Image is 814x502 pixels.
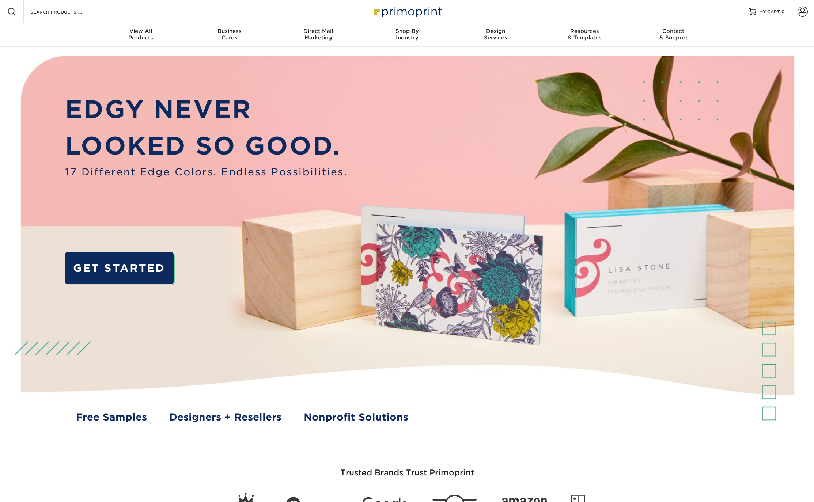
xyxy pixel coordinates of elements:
a: GET STARTED [65,252,173,284]
a: Direct MailMarketing [274,23,363,47]
span: 0 [781,9,785,14]
span: Shop By [363,28,451,34]
span: Direct Mail [274,28,363,34]
a: DesignServices [451,23,540,47]
p: LOOKED SO GOOD. [65,128,347,164]
div: Cards [185,28,274,41]
span: Business [185,28,274,34]
div: Industry [363,28,451,41]
h3: Trusted Brands Trust Primoprint [193,450,621,486]
a: Free Samples [76,410,147,424]
span: Resources [540,28,629,34]
div: Marketing [274,28,363,41]
div: & Support [629,28,718,41]
div: & Templates [540,28,629,41]
img: Primoprint [371,4,444,19]
a: View AllProducts [96,23,185,47]
span: Design [451,28,540,34]
a: Resources& Templates [540,23,629,47]
a: Designers + Resellers [169,410,281,424]
div: Products [96,28,185,41]
a: Contact& Support [629,23,718,47]
p: EDGY NEVER [65,91,347,128]
a: Shop ByIndustry [363,23,451,47]
a: BusinessCards [185,23,274,47]
input: SEARCH PRODUCTS..... [30,7,101,16]
span: View All [96,28,185,34]
span: MY CART [759,9,780,15]
a: Nonprofit Solutions [304,410,408,424]
span: Contact [629,28,718,34]
div: Services [451,28,540,41]
span: 17 Different Edge Colors. Endless Possibilities. [65,164,347,179]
